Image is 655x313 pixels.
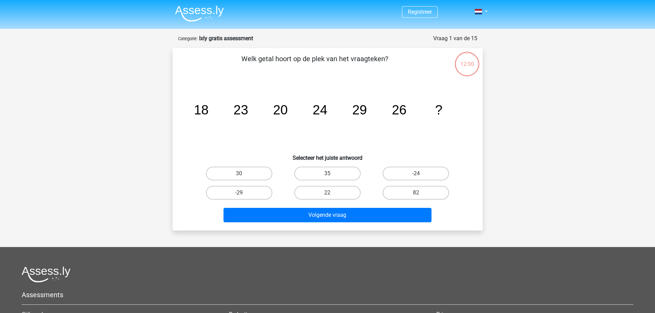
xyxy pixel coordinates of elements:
tspan: 23 [233,102,248,117]
label: -24 [383,167,449,180]
img: Assessly logo [22,266,70,282]
tspan: 20 [273,102,288,117]
tspan: ? [435,102,442,117]
strong: Ixly gratis assessment [199,35,253,42]
label: -29 [206,186,272,200]
label: 22 [294,186,361,200]
p: Welk getal hoort op de plek van het vraagteken? [184,54,446,74]
tspan: 26 [392,102,406,117]
div: Vraag 1 van de 15 [433,34,477,43]
tspan: 29 [352,102,367,117]
tspan: 18 [194,102,208,117]
small: Categorie: [178,36,198,41]
div: 12:00 [454,51,480,68]
a: Registreer [408,9,432,15]
label: 35 [294,167,361,180]
h6: Selecteer het juiste antwoord [184,149,472,161]
button: Volgende vraag [223,208,432,222]
img: Assessly [175,5,224,22]
h5: Assessments [22,291,633,299]
label: 30 [206,167,272,180]
label: 82 [383,186,449,200]
tspan: 24 [313,102,327,117]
